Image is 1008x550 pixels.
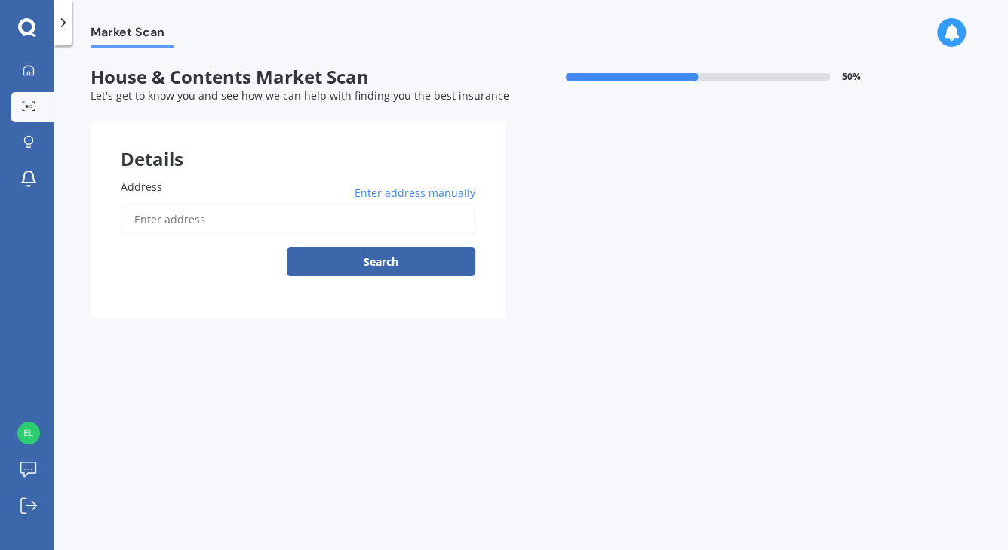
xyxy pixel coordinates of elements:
img: 7581af0315d76b26462ef4a27e845512 [17,422,40,444]
input: Enter address [121,204,475,235]
span: Market Scan [91,25,174,45]
span: Let's get to know you and see how we can help with finding you the best insurance [91,88,509,103]
span: Enter address manually [355,186,475,201]
button: Search [287,247,475,276]
span: Address [121,180,162,194]
div: Details [91,121,506,167]
span: 50 % [842,72,861,82]
span: House & Contents Market Scan [91,66,506,88]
